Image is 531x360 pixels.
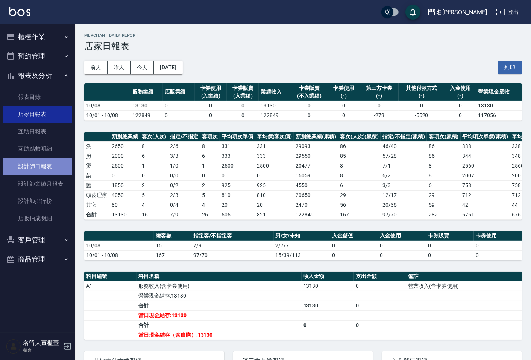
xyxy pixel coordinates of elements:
td: 810 [220,190,255,200]
a: 報表目錄 [3,88,72,106]
button: 商品管理 [3,250,72,269]
td: 86 [338,141,381,151]
button: 今天 [131,61,154,74]
td: 20477 [294,161,338,171]
div: 名[PERSON_NAME] [436,8,487,17]
td: 2000 [110,151,140,161]
td: 29 [338,190,381,200]
td: 2 [140,180,168,190]
button: save [405,5,420,20]
td: 2500 [220,161,255,171]
td: -273 [360,110,399,120]
td: 758 [461,180,510,190]
td: 86 [427,151,461,161]
td: 2650 [110,141,140,151]
td: 925 [220,180,255,190]
td: 10/08 [84,241,154,250]
td: 0 [291,110,328,120]
td: 0 [328,101,360,110]
div: 卡券使用 [197,84,225,92]
td: 服務收入(含卡券使用) [137,281,301,291]
th: 客次(人次)(累積) [338,132,381,142]
td: 20 [255,200,294,210]
td: 925 [255,180,294,190]
td: 505 [220,210,255,219]
button: 前天 [84,61,108,74]
div: 卡券使用 [330,84,358,92]
td: 6 / 2 [381,171,427,180]
h2: Merchant Daily Report [84,33,522,38]
td: 護 [84,180,110,190]
td: 10/08 [84,101,130,110]
td: 0 [195,101,227,110]
td: 20 [220,200,255,210]
td: 810 [255,190,294,200]
td: 57 / 28 [381,151,427,161]
td: 7 / 1 [381,161,427,171]
button: 登出 [493,5,522,19]
td: 0 [227,110,259,120]
th: 科目編號 [84,272,137,281]
td: 3 / 3 [381,180,427,190]
td: 0 [330,241,378,250]
td: 29550 [294,151,338,161]
div: (入業績) [229,92,257,100]
td: 117056 [476,110,522,120]
td: 2007 [461,171,510,180]
td: 15/39/113 [274,250,330,260]
td: 7/9 [191,241,273,250]
td: 合計 [84,210,110,219]
td: 8 [427,161,461,171]
td: 營業現金結存:13130 [137,291,301,301]
td: 0 [399,101,444,110]
td: 當日現金結存:13130 [137,310,301,320]
th: 客次(人次) [140,132,168,142]
th: 支出金額 [354,272,406,281]
button: 櫃檯作業 [3,27,72,47]
td: 4050 [110,190,140,200]
td: 0 [227,101,259,110]
td: 821 [255,210,294,219]
a: 店家日報表 [3,106,72,123]
div: 入金使用 [446,84,474,92]
td: 46 / 40 [381,141,427,151]
td: 97/70 [381,210,427,219]
div: (-) [362,92,397,100]
td: 其它 [84,200,110,210]
td: 80 [110,200,140,210]
td: 122849 [130,110,162,120]
td: 29 [427,190,461,200]
td: 1 / 0 [168,161,200,171]
td: 26 [200,210,220,219]
td: 8 [338,171,381,180]
td: 0 [354,320,406,330]
th: 收入金額 [302,272,354,281]
td: 0 [474,250,522,260]
td: 338 [461,141,510,151]
td: 331 [255,141,294,151]
td: 2/7/7 [274,241,330,250]
div: (不入業績) [293,92,326,100]
td: 1850 [110,180,140,190]
th: 平均項次單價 [220,132,255,142]
td: 13130 [476,101,522,110]
div: (入業績) [197,92,225,100]
td: 5 [140,190,168,200]
button: 昨天 [108,61,131,74]
div: 卡券販賣 [229,84,257,92]
td: 0 [328,110,360,120]
td: 洗 [84,141,110,151]
td: 6 [140,151,168,161]
td: 0 [378,241,426,250]
td: 0 / 4 [168,200,200,210]
img: Person [6,339,21,354]
td: 0 [354,301,406,310]
h5: 名留大直櫃臺 [23,339,61,347]
td: 0 [426,241,474,250]
td: 營業收入(含卡券使用) [406,281,522,291]
td: 4550 [294,180,338,190]
td: 20 / 36 [381,200,427,210]
td: 13130 [130,101,162,110]
td: 122849 [259,110,291,120]
div: 其他付款方式 [401,84,442,92]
